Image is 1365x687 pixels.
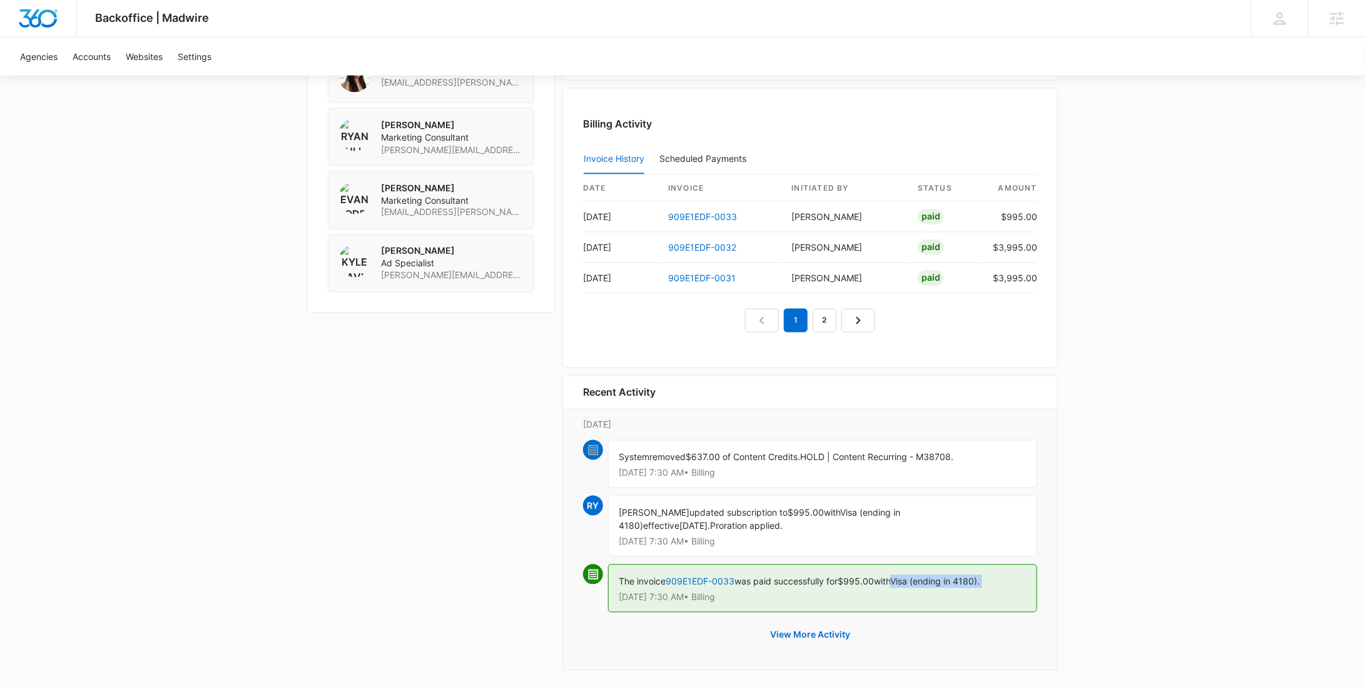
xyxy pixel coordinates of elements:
[619,593,1027,602] p: [DATE] 7:30 AM • Billing
[583,263,658,294] td: [DATE]
[619,538,1027,546] p: [DATE] 7:30 AM • Billing
[668,273,736,284] a: 909E1EDF-0031
[13,38,65,76] a: Agencies
[908,175,983,202] th: status
[668,212,737,223] a: 909E1EDF-0033
[583,233,658,263] td: [DATE]
[659,154,751,163] div: Scheduled Payments
[758,620,863,650] button: View More Activity
[649,452,686,463] span: removed
[813,309,836,333] a: Page 2
[381,131,524,144] span: Marketing Consultant
[96,11,210,24] span: Backoffice | Madwire
[338,60,371,93] img: Audriana Talamantes
[619,469,1027,478] p: [DATE] 7:30 AM • Billing
[619,508,689,518] span: [PERSON_NAME]
[788,508,824,518] span: $995.00
[381,194,524,207] span: Marketing Consultant
[583,202,658,233] td: [DATE]
[824,508,840,518] span: with
[710,521,783,531] span: Proration applied.
[338,245,371,278] img: Kyle Davis
[583,496,603,516] span: RY
[918,209,944,224] div: Paid
[983,233,1037,263] td: $3,995.00
[381,144,524,156] span: [PERSON_NAME][EMAIL_ADDRESS][PERSON_NAME][DOMAIN_NAME]
[583,418,1037,431] p: [DATE]
[781,233,908,263] td: [PERSON_NAME]
[781,202,908,233] td: [PERSON_NAME]
[983,202,1037,233] td: $995.00
[666,576,734,587] a: 909E1EDF-0033
[118,38,170,76] a: Websites
[65,38,118,76] a: Accounts
[918,240,944,255] div: Paid
[381,258,524,270] span: Ad Specialist
[838,576,874,587] span: $995.00
[841,309,875,333] a: Next Page
[381,269,524,282] span: [PERSON_NAME][EMAIL_ADDRESS][PERSON_NAME][DOMAIN_NAME]
[983,175,1037,202] th: amount
[583,175,658,202] th: date
[800,452,953,463] span: HOLD | Content Recurring - M38708.
[381,119,524,131] p: [PERSON_NAME]
[734,576,838,587] span: was paid successfully for
[583,385,656,400] h6: Recent Activity
[689,508,788,518] span: updated subscription to
[643,521,679,531] span: effective
[619,576,666,587] span: The invoice
[874,576,890,587] span: with
[658,175,781,202] th: invoice
[781,175,908,202] th: Initiated By
[381,206,524,219] span: [EMAIL_ADDRESS][PERSON_NAME][DOMAIN_NAME]
[983,263,1037,294] td: $3,995.00
[338,182,371,214] img: Evan Rodriguez
[619,452,649,463] span: System
[170,38,219,76] a: Settings
[381,182,524,194] p: [PERSON_NAME]
[890,576,980,587] span: Visa (ending in 4180).
[679,521,710,531] span: [DATE].
[918,271,944,286] div: Paid
[781,263,908,294] td: [PERSON_NAME]
[784,309,808,333] em: 1
[381,245,524,258] p: [PERSON_NAME]
[584,144,644,174] button: Invoice History
[745,309,875,333] nav: Pagination
[381,76,524,89] span: [EMAIL_ADDRESS][PERSON_NAME][DOMAIN_NAME]
[583,116,1037,131] h3: Billing Activity
[686,452,800,463] span: $637.00 of Content Credits.
[668,243,736,253] a: 909E1EDF-0032
[338,119,371,151] img: Ryan Bullinger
